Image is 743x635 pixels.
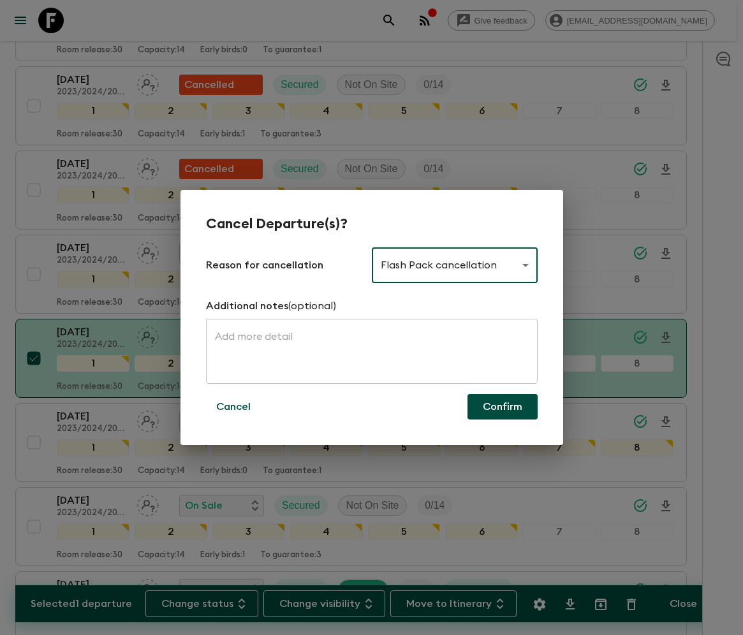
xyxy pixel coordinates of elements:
p: (optional) [288,298,336,314]
button: Confirm [467,394,538,420]
button: Cancel [206,394,261,420]
p: Reason for cancellation [206,258,372,273]
p: Cancel [216,399,251,414]
p: Additional notes [206,298,288,314]
h2: Cancel Departure(s)? [206,215,538,232]
div: Flash Pack cancellation [372,247,538,283]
